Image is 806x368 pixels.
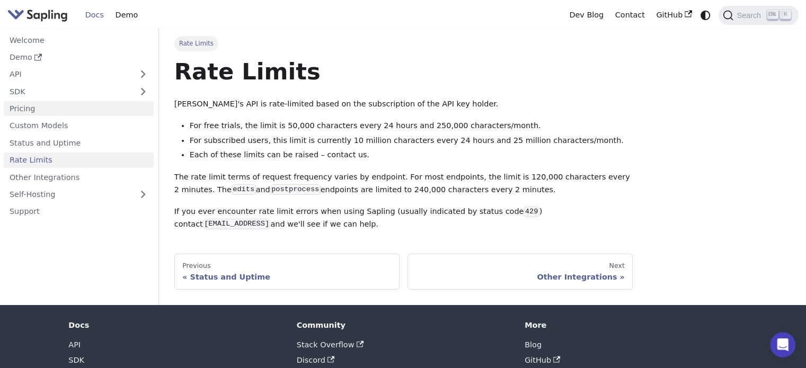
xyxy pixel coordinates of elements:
h1: Rate Limits [174,57,633,86]
a: Status and Uptime [4,135,154,150]
button: Search (Ctrl+K) [719,6,798,25]
button: Switch between dark and light mode (currently system mode) [698,7,713,23]
div: Other Integrations [415,272,625,282]
a: API [68,340,81,349]
a: NextOther Integrations [408,254,633,290]
a: Custom Models [4,118,154,133]
a: GitHub [525,356,561,364]
a: PreviousStatus and Uptime [174,254,400,290]
a: Stack Overflow [297,340,364,349]
p: [PERSON_NAME]'s API is rate-limited based on the subscription of the API key holder. [174,98,633,111]
a: Discord [297,356,335,364]
div: Previous [182,262,392,270]
li: For subscribed users, this limit is currently 10 million characters every 24 hours and 25 million... [190,134,633,147]
nav: Breadcrumbs [174,36,633,51]
div: Docs [68,320,281,330]
a: Self-Hosting [4,187,154,202]
button: Expand sidebar category 'SDK' [132,84,154,99]
a: Dev Blog [563,7,609,23]
code: postprocess [270,184,321,195]
a: Sapling.ai [7,7,72,23]
a: Welcome [4,32,154,48]
a: Docs [79,7,110,23]
a: Rate Limits [4,152,154,168]
div: Status and Uptime [182,272,392,282]
p: If you ever encounter rate limit errors when using Sapling (usually indicated by status code ) co... [174,205,633,231]
span: Rate Limits [174,36,218,51]
button: Expand sidebar category 'API' [132,67,154,82]
div: Community [297,320,510,330]
a: Demo [110,7,144,23]
a: Contact [609,7,651,23]
a: Blog [525,340,542,349]
a: GitHub [650,7,697,23]
a: API [4,67,132,82]
code: 429 [524,207,539,217]
li: For free trials, the limit is 50,000 characters every 24 hours and 250,000 characters/month. [190,120,633,132]
code: [EMAIL_ADDRESS] [203,219,271,229]
a: Pricing [4,101,154,116]
a: SDK [68,356,84,364]
a: SDK [4,84,132,99]
a: Demo [4,50,154,65]
a: Other Integrations [4,169,154,185]
div: More [525,320,738,330]
p: The rate limit terms of request frequency varies by endpoint. For most endpoints, the limit is 12... [174,171,633,196]
a: Support [4,204,154,219]
iframe: Intercom live chat [770,332,795,357]
code: edits [232,184,256,195]
div: Next [415,262,625,270]
nav: Docs pages [174,254,633,290]
kbd: K [780,10,791,20]
li: Each of these limits can be raised – contact us. [190,149,633,161]
img: Sapling.ai [7,7,68,23]
span: Search [733,11,767,20]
